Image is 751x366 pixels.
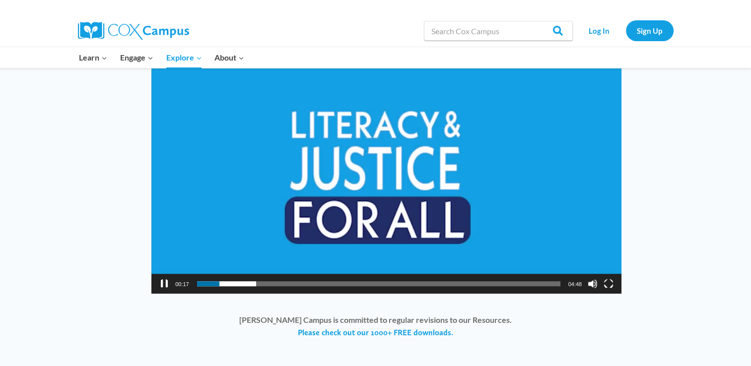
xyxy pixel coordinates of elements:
[604,279,614,289] button: Fullscreen
[73,47,251,68] nav: Primary Navigation
[298,327,453,338] a: Please check out our 1000+ FREE downloads.
[160,47,208,68] button: Child menu of Explore
[208,47,251,68] button: Child menu of About
[78,22,189,40] img: Cox Campus
[424,21,573,41] input: Search Cox Campus
[588,279,598,289] button: Mute
[568,281,582,287] span: 04:48
[578,20,621,41] a: Log In
[626,20,674,41] a: Sign Up
[175,281,189,287] span: 00:17
[73,47,114,68] button: Child menu of Learn
[151,29,621,294] div: Video Player
[20,313,731,339] p: [PERSON_NAME] Campus is committed to regular revisions to our Resources.
[114,47,160,68] button: Child menu of Engage
[159,279,169,289] button: Pause
[578,20,674,41] nav: Secondary Navigation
